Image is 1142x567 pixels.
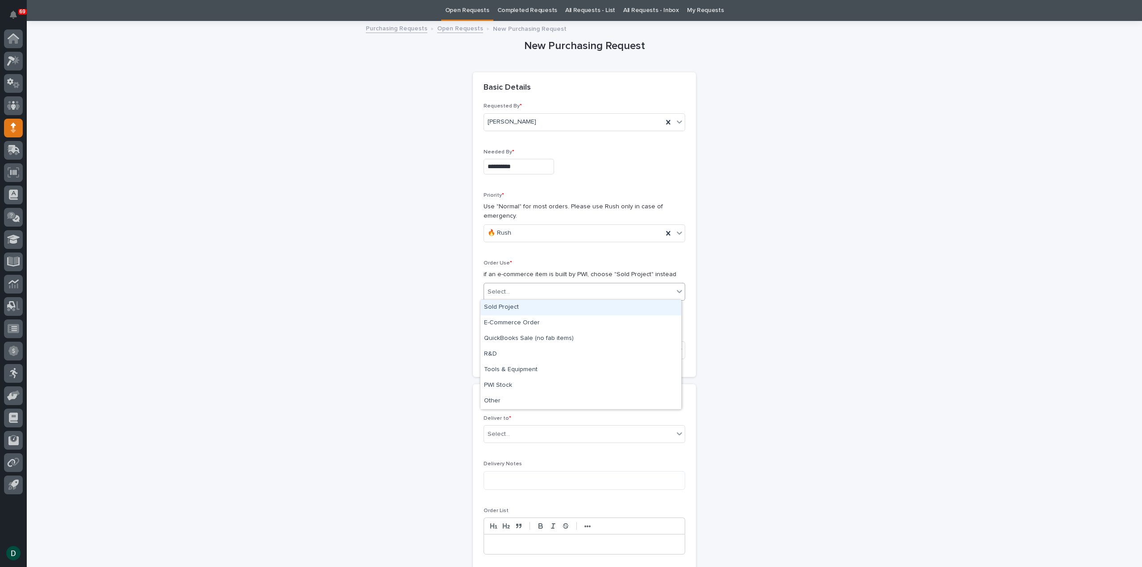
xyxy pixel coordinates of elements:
h2: Basic Details [484,83,531,93]
h1: New Purchasing Request [473,40,696,53]
a: Purchasing Requests [366,23,427,33]
p: Use "Normal" for most orders. Please use Rush only in case of emergency. [484,202,685,221]
div: Sold Project [480,300,681,315]
span: Requested By [484,103,522,109]
a: Open Requests [437,23,483,33]
span: Order Use [484,261,512,266]
span: Delivery Notes [484,461,522,467]
div: Select... [488,430,510,439]
span: Order List [484,508,509,513]
div: PWI Stock [480,378,681,393]
div: E-Commerce Order [480,315,681,331]
button: ••• [581,521,594,531]
div: R&D [480,347,681,362]
div: Other [480,393,681,409]
div: QuickBooks Sale (no fab items) [480,331,681,347]
p: 69 [20,8,25,15]
div: Notifications69 [11,11,23,25]
span: [PERSON_NAME] [488,117,536,127]
button: Notifications [4,5,23,24]
span: Priority [484,193,504,198]
button: users-avatar [4,544,23,563]
strong: ••• [584,523,591,530]
div: Tools & Equipment [480,362,681,378]
span: Needed By [484,149,514,155]
p: if an e-commerce item is built by PWI, choose "Sold Project" instead [484,270,685,279]
span: 🔥 Rush [488,228,511,238]
p: New Purchasing Request [493,23,567,33]
span: Deliver to [484,416,511,421]
div: Select... [488,287,510,297]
